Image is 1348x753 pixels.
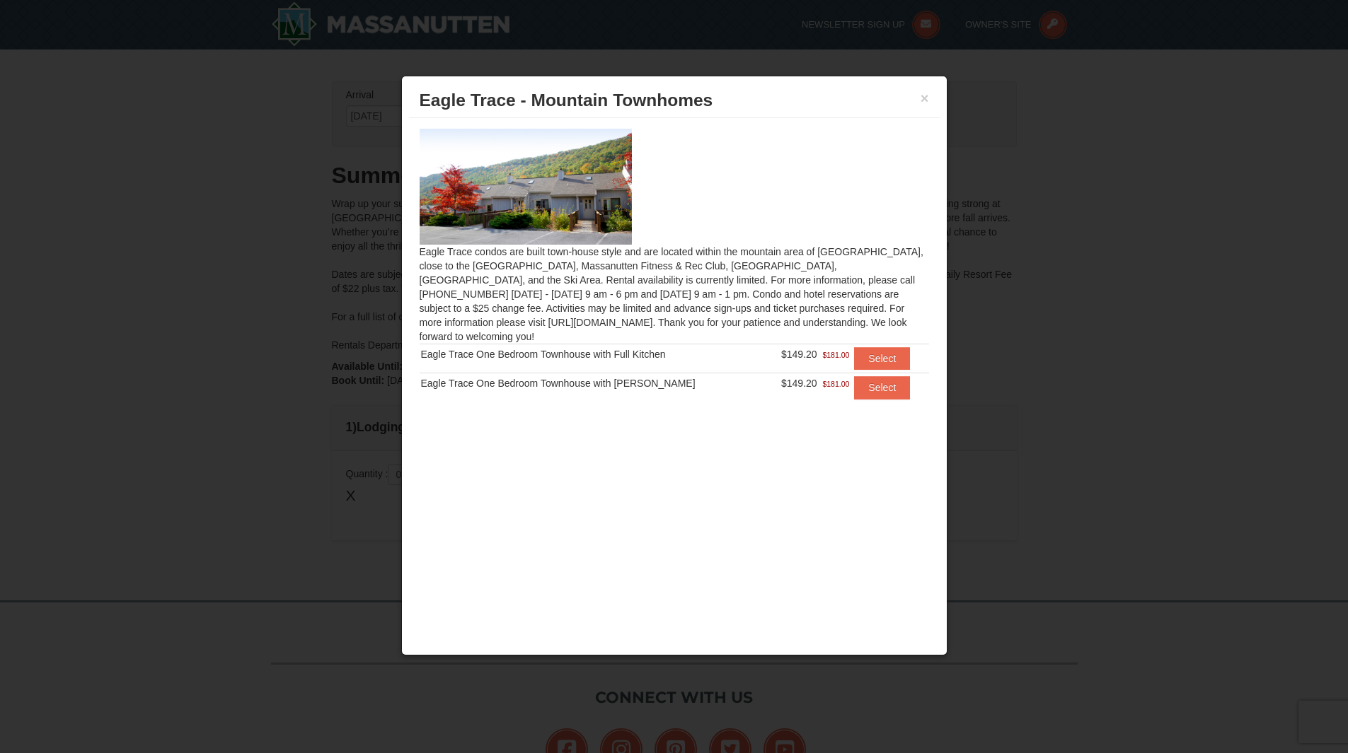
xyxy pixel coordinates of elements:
[781,349,817,360] span: $149.20
[921,91,929,105] button: ×
[781,378,817,389] span: $149.20
[822,348,849,362] span: $181.00
[854,347,910,370] button: Select
[421,376,762,390] div: Eagle Trace One Bedroom Townhouse with [PERSON_NAME]
[420,91,713,110] span: Eagle Trace - Mountain Townhomes
[409,118,940,427] div: Eagle Trace condos are built town-house style and are located within the mountain area of [GEOGRA...
[822,377,849,391] span: $181.00
[421,347,762,361] div: Eagle Trace One Bedroom Townhouse with Full Kitchen
[854,376,910,399] button: Select
[420,129,632,245] img: 19218983-1-9b289e55.jpg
